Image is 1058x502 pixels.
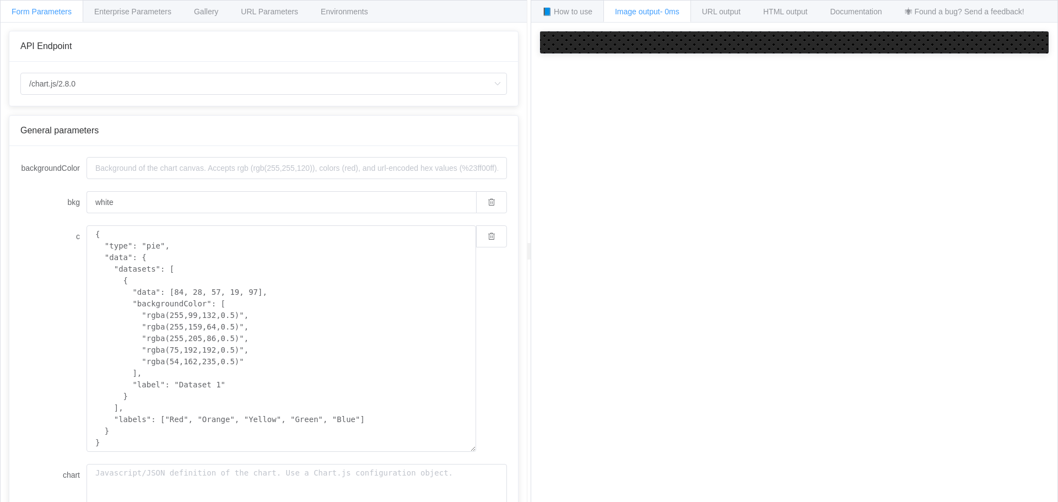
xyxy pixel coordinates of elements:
label: c [20,225,87,247]
span: Environments [321,7,368,16]
span: 🕷 Found a bug? Send a feedback! [905,7,1024,16]
span: Form Parameters [12,7,72,16]
span: Enterprise Parameters [94,7,171,16]
input: Select [20,73,507,95]
label: chart [20,464,87,486]
span: General parameters [20,126,99,135]
span: - 0ms [660,7,679,16]
input: Background of the chart canvas. Accepts rgb (rgb(255,255,120)), colors (red), and url-encoded hex... [87,157,507,179]
span: Documentation [830,7,882,16]
span: URL output [702,7,741,16]
label: bkg [20,191,87,213]
span: HTML output [763,7,807,16]
label: backgroundColor [20,157,87,179]
span: Gallery [194,7,218,16]
input: Background of the chart canvas. Accepts rgb (rgb(255,255,120)), colors (red), and url-encoded hex... [87,191,476,213]
span: 📘 How to use [542,7,592,16]
span: API Endpoint [20,41,72,51]
span: URL Parameters [241,7,298,16]
span: Image output [615,7,679,16]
